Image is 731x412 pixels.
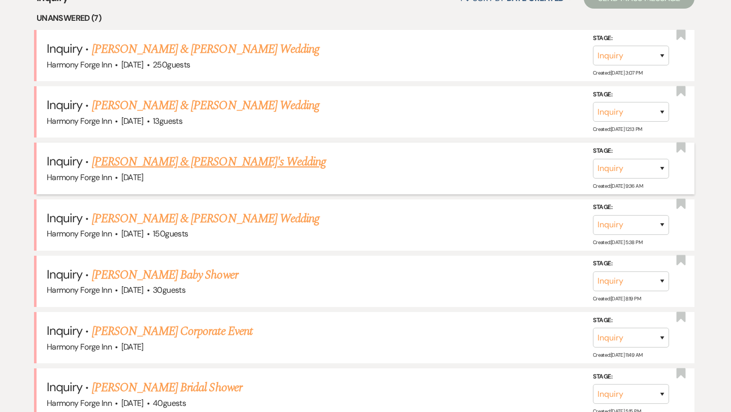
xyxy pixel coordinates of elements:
[593,239,642,246] span: Created: [DATE] 5:38 PM
[121,398,144,408] span: [DATE]
[92,210,319,228] a: [PERSON_NAME] & [PERSON_NAME] Wedding
[593,33,669,44] label: Stage:
[121,59,144,70] span: [DATE]
[593,146,669,157] label: Stage:
[153,228,188,239] span: 150 guests
[47,172,112,183] span: Harmony Forge Inn
[121,172,144,183] span: [DATE]
[593,202,669,213] label: Stage:
[47,341,112,352] span: Harmony Forge Inn
[593,89,669,100] label: Stage:
[593,126,642,132] span: Created: [DATE] 12:13 PM
[593,352,642,358] span: Created: [DATE] 11:49 AM
[92,379,242,397] a: [PERSON_NAME] Bridal Shower
[593,315,669,326] label: Stage:
[47,266,82,282] span: Inquiry
[92,322,252,340] a: [PERSON_NAME] Corporate Event
[593,70,642,76] span: Created: [DATE] 3:07 PM
[121,116,144,126] span: [DATE]
[47,59,112,70] span: Harmony Forge Inn
[92,96,319,115] a: [PERSON_NAME] & [PERSON_NAME] Wedding
[593,295,641,302] span: Created: [DATE] 8:19 PM
[153,398,186,408] span: 40 guests
[47,398,112,408] span: Harmony Forge Inn
[92,266,238,284] a: [PERSON_NAME] Baby Shower
[92,40,319,58] a: [PERSON_NAME] & [PERSON_NAME] Wedding
[121,285,144,295] span: [DATE]
[153,285,185,295] span: 30 guests
[121,228,144,239] span: [DATE]
[47,153,82,169] span: Inquiry
[593,258,669,269] label: Stage:
[121,341,144,352] span: [DATE]
[47,41,82,56] span: Inquiry
[153,116,182,126] span: 13 guests
[47,97,82,113] span: Inquiry
[47,210,82,226] span: Inquiry
[47,285,112,295] span: Harmony Forge Inn
[92,153,326,171] a: [PERSON_NAME] & [PERSON_NAME]'s Wedding
[593,371,669,383] label: Stage:
[47,323,82,338] span: Inquiry
[37,12,694,25] li: Unanswered (7)
[47,116,112,126] span: Harmony Forge Inn
[47,379,82,395] span: Inquiry
[153,59,190,70] span: 250 guests
[593,183,643,189] span: Created: [DATE] 9:36 AM
[47,228,112,239] span: Harmony Forge Inn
